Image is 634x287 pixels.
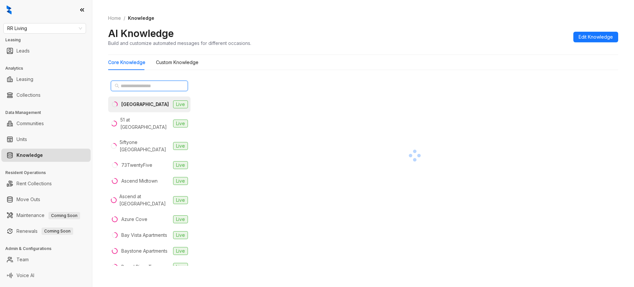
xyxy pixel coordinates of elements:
[1,209,91,222] li: Maintenance
[16,225,73,238] a: RenewalsComing Soon
[16,44,30,57] a: Leads
[121,177,158,185] div: Ascend Midtown
[5,65,92,71] h3: Analytics
[173,263,188,271] span: Live
[579,33,613,41] span: Edit Knowledge
[1,269,91,282] li: Voice AI
[1,225,91,238] li: Renewals
[16,177,52,190] a: Rent Collections
[120,116,170,131] div: 51 at [GEOGRAPHIC_DATA]
[16,73,33,86] a: Leasing
[1,149,91,162] li: Knowledge
[107,15,122,22] a: Home
[1,253,91,266] li: Team
[121,101,169,108] div: [GEOGRAPHIC_DATA]
[173,142,188,150] span: Live
[115,84,119,88] span: search
[5,37,92,43] h3: Leasing
[42,228,73,235] span: Coming Soon
[573,32,618,42] button: Edit Knowledge
[7,5,12,15] img: logo
[16,89,41,102] a: Collections
[1,44,91,57] li: Leads
[108,27,174,40] h2: AI Knowledge
[173,120,188,127] span: Live
[173,231,188,239] span: Live
[121,247,167,255] div: Baystone Apartments
[128,15,154,21] span: Knowledge
[121,161,152,169] div: 73TwentyFive
[121,216,147,223] div: Azure Cove
[121,232,167,239] div: Bay Vista Apartments
[1,117,91,130] li: Communities
[173,247,188,255] span: Live
[120,139,170,153] div: 5iftyone [GEOGRAPHIC_DATA]
[16,117,44,130] a: Communities
[16,133,27,146] a: Units
[16,269,34,282] a: Voice AI
[173,161,188,169] span: Live
[5,110,92,116] h3: Data Management
[173,196,188,204] span: Live
[16,253,29,266] a: Team
[108,59,145,66] div: Core Knowledge
[156,59,198,66] div: Custom Knowledge
[1,177,91,190] li: Rent Collections
[173,215,188,223] span: Live
[48,212,80,219] span: Coming Soon
[124,15,125,22] li: /
[5,246,92,252] h3: Admin & Configurations
[173,100,188,108] span: Live
[1,73,91,86] li: Leasing
[16,193,40,206] a: Move Outs
[173,177,188,185] span: Live
[16,149,43,162] a: Knowledge
[1,193,91,206] li: Move Outs
[7,23,82,33] span: RR Living
[1,89,91,102] li: Collections
[108,40,251,47] div: Build and customize automated messages for different occasions.
[1,133,91,146] li: Units
[121,263,161,270] div: Broad River Trace
[5,170,92,176] h3: Resident Operations
[119,193,170,207] div: Ascend at [GEOGRAPHIC_DATA]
